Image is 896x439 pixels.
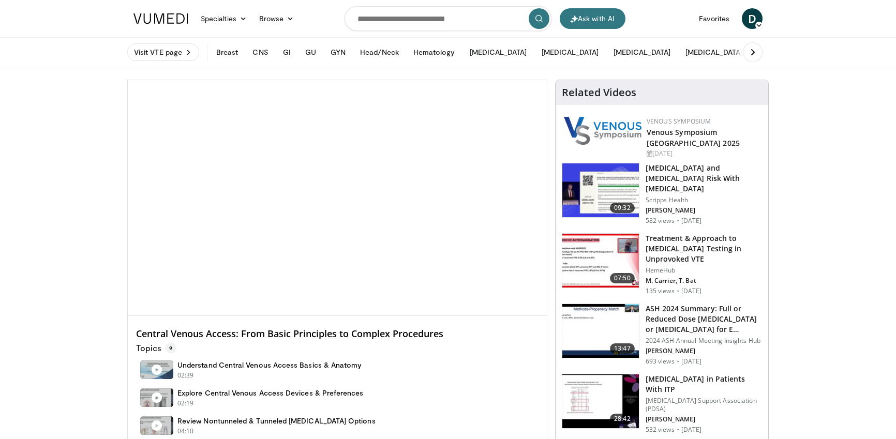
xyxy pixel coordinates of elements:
a: Favorites [693,8,736,29]
p: 02:19 [177,399,194,408]
input: Search topics, interventions [345,6,551,31]
a: 13:47 ASH 2024 Summary: Full or Reduced Dose [MEDICAL_DATA] or [MEDICAL_DATA] for E… 2024 ASH Ann... [562,304,762,366]
a: 07:50 Treatment & Approach to [MEDICAL_DATA] Testing in Unprovoked VTE HemeHub M. Carrier, T. Bat... [562,233,762,295]
h3: Treatment & Approach to [MEDICAL_DATA] Testing in Unprovoked VTE [646,233,762,264]
p: 02:39 [177,371,194,380]
span: 13:47 [610,343,635,354]
img: 38765b2d-a7cd-4379-b3f3-ae7d94ee6307.png.150x105_q85_autocrop_double_scale_upscale_version-0.2.png [564,117,641,145]
div: · [677,426,679,434]
p: 135 views [646,287,675,295]
p: M. Carrier, T. Bat [646,277,762,285]
span: 09:32 [610,203,635,213]
h4: Explore Central Venous Access Devices & Preferences [177,388,364,398]
button: GYN [324,42,352,63]
img: dc2bd16e-a494-4180-8cbb-d1a181f83b94.150x105_q85_crop-smart_upscale.jpg [562,374,639,428]
img: dd8e44d6-2f4c-4123-8596-d531240645ac.150x105_q85_crop-smart_upscale.jpg [562,304,639,358]
button: Hematology [407,42,461,63]
button: Ask with AI [560,8,625,29]
div: · [677,287,679,295]
img: 11abbcd4-a476-4be7-920b-41eb594d8390.150x105_q85_crop-smart_upscale.jpg [562,163,639,217]
h3: [MEDICAL_DATA] in Patients With ITP [646,374,762,395]
p: Scripps Health [646,196,762,204]
img: 0d6002b7-34ed-456b-b5b5-ac6a00e536d5.150x105_q85_crop-smart_upscale.jpg [562,234,639,287]
p: [DATE] [681,426,702,434]
span: 28:42 [610,414,635,424]
button: [MEDICAL_DATA] [679,42,749,63]
h3: [MEDICAL_DATA] and [MEDICAL_DATA] Risk With [MEDICAL_DATA] [646,163,762,194]
p: 693 views [646,357,675,366]
div: [DATE] [647,149,760,158]
p: HemeHub [646,266,762,275]
p: 582 views [646,217,675,225]
button: Breast [210,42,244,63]
button: GI [277,42,297,63]
button: GU [299,42,322,63]
a: Specialties [195,8,253,29]
div: · [677,357,679,366]
a: Browse [253,8,301,29]
h4: Review Nontunneled & Tunneled [MEDICAL_DATA] Options [177,416,376,426]
a: 09:32 [MEDICAL_DATA] and [MEDICAL_DATA] Risk With [MEDICAL_DATA] Scripps Health [PERSON_NAME] 582... [562,163,762,225]
p: [PERSON_NAME] [646,206,762,215]
a: Venous Symposium [GEOGRAPHIC_DATA] 2025 [647,127,740,148]
p: [DATE] [681,357,702,366]
div: · [677,217,679,225]
p: [DATE] [681,217,702,225]
h4: Understand Central Venous Access Basics & Anatomy [177,360,362,370]
p: 532 views [646,426,675,434]
span: 9 [165,343,176,353]
video-js: Video Player [128,80,547,316]
button: Head/Neck [354,42,405,63]
button: [MEDICAL_DATA] [535,42,605,63]
button: [MEDICAL_DATA] [607,42,677,63]
p: [DATE] [681,287,702,295]
h4: Related Videos [562,86,636,99]
p: Topics [136,343,176,353]
p: [PERSON_NAME] [646,415,762,423]
a: Venous Symposium [647,117,711,126]
button: CNS [246,42,274,63]
h3: ASH 2024 Summary: Full or Reduced Dose [MEDICAL_DATA] or [MEDICAL_DATA] for E… [646,304,762,335]
p: [PERSON_NAME] [646,347,762,355]
a: D [742,8,763,29]
button: [MEDICAL_DATA] [464,42,533,63]
a: Visit VTE page [127,43,199,61]
p: [MEDICAL_DATA] Support Association (PDSA) [646,397,762,413]
span: 07:50 [610,273,635,283]
a: 28:42 [MEDICAL_DATA] in Patients With ITP [MEDICAL_DATA] Support Association (PDSA) [PERSON_NAME]... [562,374,762,434]
p: 2024 ASH Annual Meeting Insights Hub [646,337,762,345]
p: 04:10 [177,427,194,436]
h4: Central Venous Access: From Basic Principles to Complex Procedures [136,328,539,340]
img: VuMedi Logo [133,13,188,24]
